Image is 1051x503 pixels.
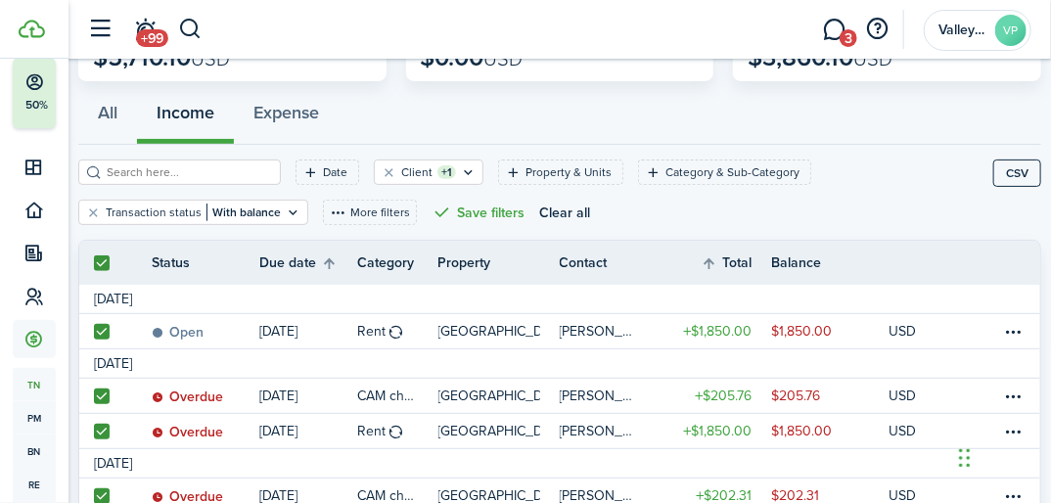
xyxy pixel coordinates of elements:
[357,386,419,406] table-info-title: CAM charge
[259,421,297,441] p: [DATE]
[259,386,297,406] p: [DATE]
[560,389,642,404] table-profile-info-text: [PERSON_NAME] PREP, INC
[152,252,259,273] th: Status
[357,321,386,342] table-info-title: Rent
[683,321,752,342] table-amount-title: $1,850.00
[889,421,916,441] p: USD
[438,414,560,448] a: [GEOGRAPHIC_DATA], Unit 302
[438,379,560,413] a: [GEOGRAPHIC_DATA], Unit 302
[638,160,811,185] filter-tag: Open filter
[889,321,916,342] p: USD
[683,421,752,441] table-amount-title: $1,850.00
[771,314,889,348] a: $1,850.00
[374,160,483,185] filter-tag: Open filter
[152,379,259,413] a: Overdue
[357,421,386,441] table-info-title: Rent
[438,421,540,441] p: [GEOGRAPHIC_DATA], Unit 302
[938,23,987,37] span: Valley Park Properties
[654,314,771,348] a: $1,850.00
[259,321,297,342] p: [DATE]
[296,160,359,185] filter-tag: Open filter
[560,324,642,340] table-profile-info-text: [PERSON_NAME] PREP, INC
[13,368,56,401] a: tn
[357,314,438,348] a: Rent
[152,425,223,440] status: Overdue
[206,204,281,221] filter-tag-value: With balance
[438,314,560,348] a: [GEOGRAPHIC_DATA], Unit 302
[654,414,771,448] a: $1,850.00
[432,200,525,225] button: Save filters
[771,386,820,406] table-amount-description: $205.76
[560,424,642,439] table-profile-info-text: [PERSON_NAME] PREP, INC
[79,453,147,474] td: [DATE]
[381,164,397,180] button: Clear filter
[13,434,56,468] a: bn
[701,251,771,275] th: Sort
[889,379,942,413] a: USD
[771,379,889,413] a: $205.76
[438,252,560,273] th: Property
[357,252,438,273] th: Category
[78,200,308,225] filter-tag: Open filter
[560,314,654,348] a: [PERSON_NAME] PREP, INC
[13,58,175,128] button: 50%
[13,468,56,501] a: re
[106,204,202,221] filter-tag-label: Transaction status
[152,325,204,341] status: Open
[816,5,853,55] a: Messaging
[401,163,433,181] filter-tag-label: Client
[560,379,654,413] a: [PERSON_NAME] PREP, INC
[259,314,357,348] a: [DATE]
[152,314,259,348] a: Open
[178,13,203,46] button: Search
[484,44,524,73] span: USD
[323,163,347,181] filter-tag-label: Date
[853,44,892,73] span: USD
[525,163,612,181] filter-tag-label: Property & Units
[152,389,223,405] status: Overdue
[771,252,889,273] th: Balance
[665,163,800,181] filter-tag-label: Category & Sub-Category
[85,205,102,220] button: Clear filter
[78,86,137,144] button: All
[102,163,274,182] input: Search here...
[771,421,832,441] table-amount-description: $1,850.00
[889,314,942,348] a: USD
[357,379,438,413] a: CAM charge
[438,321,540,342] p: [GEOGRAPHIC_DATA], Unit 302
[191,44,230,73] span: USD
[13,401,56,434] a: pm
[560,414,654,448] a: [PERSON_NAME] PREP, INC
[438,386,540,406] p: [GEOGRAPHIC_DATA], Unit 302
[995,15,1027,46] avatar-text: VP
[695,386,752,406] table-amount-title: $205.76
[953,409,1051,503] iframe: Chat Widget
[861,13,894,46] button: Open resource center
[654,379,771,413] a: $205.76
[259,379,357,413] a: [DATE]
[993,160,1041,187] button: CSV
[539,200,590,225] button: Clear all
[82,11,119,48] button: Open sidebar
[259,414,357,448] a: [DATE]
[152,414,259,448] a: Overdue
[136,29,168,47] span: +99
[498,160,623,185] filter-tag: Open filter
[79,353,147,374] td: [DATE]
[959,429,971,487] div: Drag
[771,321,832,342] table-amount-description: $1,850.00
[771,414,889,448] a: $1,850.00
[560,252,654,273] th: Contact
[889,386,916,406] p: USD
[437,165,456,179] filter-tag-counter: +1
[79,289,147,309] td: [DATE]
[24,97,49,114] p: 50%
[357,414,438,448] a: Rent
[19,20,45,38] img: TenantCloud
[127,5,164,55] a: Notifications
